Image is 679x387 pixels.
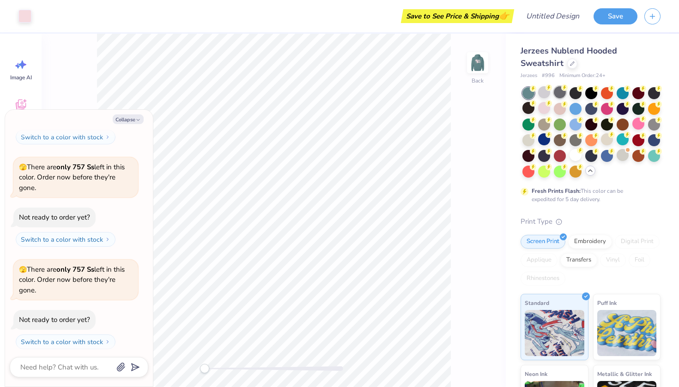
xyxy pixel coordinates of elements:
span: 🫣 [19,265,27,274]
span: There are left in this color. Order now before they're gone. [19,265,125,295]
span: Neon Ink [525,369,547,379]
div: Accessibility label [200,364,209,373]
div: Rhinestones [521,272,565,286]
img: Switch to a color with stock [105,339,110,345]
span: Puff Ink [597,298,617,308]
button: Collapse [113,114,144,124]
span: Standard [525,298,549,308]
img: Standard [525,310,584,356]
div: Not ready to order yet? [19,213,90,222]
img: Switch to a color with stock [105,237,110,242]
strong: Fresh Prints Flash: [532,187,581,195]
span: Jerzees Nublend Hooded Sweatshirt [521,45,617,69]
strong: only 757 Ss [56,162,94,172]
img: Puff Ink [597,310,657,356]
div: Vinyl [600,253,626,267]
div: Digital Print [615,235,660,249]
button: Switch to a color with stock [16,334,115,349]
div: This color can be expedited for 5 day delivery. [532,187,645,203]
img: Back [468,54,487,72]
span: 👉 [499,10,509,21]
div: Transfers [560,253,597,267]
div: Save to See Price & Shipping [403,9,512,23]
input: Untitled Design [519,7,587,25]
div: Back [472,77,484,85]
div: Not ready to order yet? [19,315,90,324]
span: 🫣 [19,163,27,172]
button: Switch to a color with stock [16,130,115,144]
div: Applique [521,253,558,267]
span: Jerzees [521,72,537,80]
span: Image AI [10,74,32,81]
div: Print Type [521,216,661,227]
img: Switch to a color with stock [105,134,110,140]
span: Metallic & Glitter Ink [597,369,652,379]
strong: only 757 Ss [56,265,94,274]
button: Save [594,8,637,24]
button: Switch to a color with stock [16,232,115,247]
span: # 996 [542,72,555,80]
span: Minimum Order: 24 + [559,72,606,80]
div: Foil [629,253,650,267]
div: Embroidery [568,235,612,249]
span: There are left in this color. Order now before they're gone. [19,162,125,192]
div: Screen Print [521,235,565,249]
